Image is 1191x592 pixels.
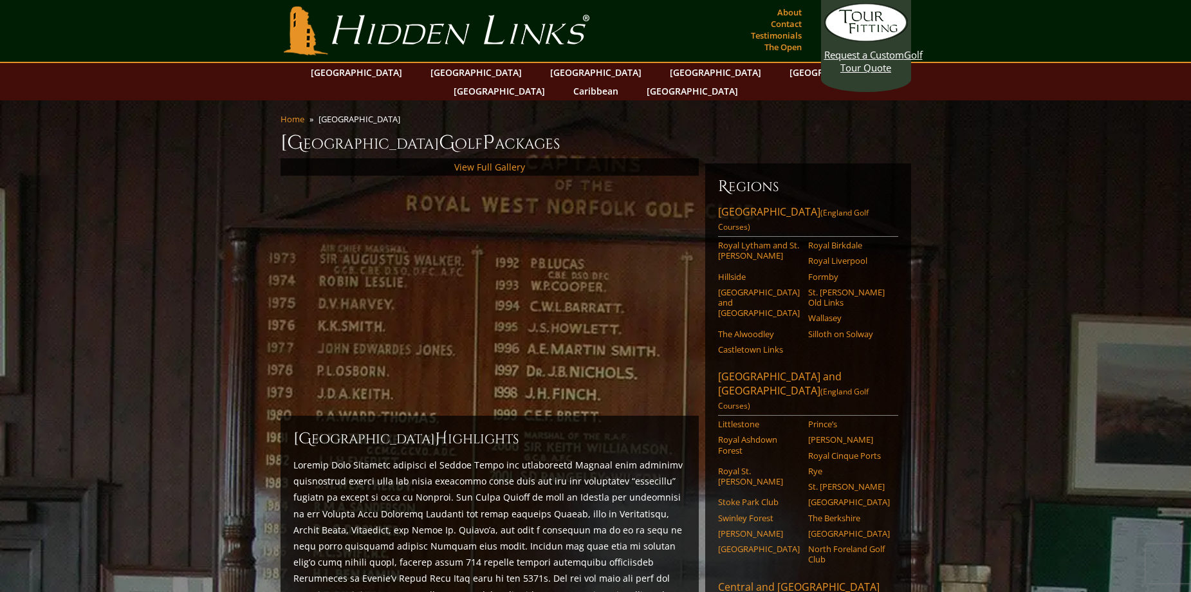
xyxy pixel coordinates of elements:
[808,434,890,445] a: [PERSON_NAME]
[718,528,800,539] a: [PERSON_NAME]
[718,344,800,355] a: Castletown Links
[718,207,869,232] span: (England Golf Courses)
[808,513,890,523] a: The Berkshire
[319,113,405,125] li: [GEOGRAPHIC_DATA]
[808,240,890,250] a: Royal Birkdale
[454,161,525,173] a: View Full Gallery
[424,63,528,82] a: [GEOGRAPHIC_DATA]
[293,429,686,449] h2: [GEOGRAPHIC_DATA] ighlights
[718,386,869,411] span: (England Golf Courses)
[718,434,800,456] a: Royal Ashdown Forest
[718,513,800,523] a: Swinley Forest
[718,272,800,282] a: Hillside
[544,63,648,82] a: [GEOGRAPHIC_DATA]
[748,26,805,44] a: Testimonials
[663,63,768,82] a: [GEOGRAPHIC_DATA]
[808,528,890,539] a: [GEOGRAPHIC_DATA]
[808,481,890,492] a: St. [PERSON_NAME]
[824,3,908,74] a: Request a CustomGolf Tour Quote
[304,63,409,82] a: [GEOGRAPHIC_DATA]
[435,429,448,449] span: H
[808,450,890,461] a: Royal Cinque Ports
[761,38,805,56] a: The Open
[808,419,890,429] a: Prince’s
[718,544,800,554] a: [GEOGRAPHIC_DATA]
[640,82,744,100] a: [GEOGRAPHIC_DATA]
[808,313,890,323] a: Wallasey
[808,497,890,507] a: [GEOGRAPHIC_DATA]
[783,63,887,82] a: [GEOGRAPHIC_DATA]
[808,329,890,339] a: Silloth on Solway
[718,497,800,507] a: Stoke Park Club
[718,176,898,197] h6: Regions
[718,419,800,429] a: Littlestone
[483,130,495,156] span: P
[824,48,904,61] span: Request a Custom
[808,255,890,266] a: Royal Liverpool
[808,272,890,282] a: Formby
[774,3,805,21] a: About
[718,369,898,416] a: [GEOGRAPHIC_DATA] and [GEOGRAPHIC_DATA](England Golf Courses)
[718,240,800,261] a: Royal Lytham and St. [PERSON_NAME]
[447,82,551,100] a: [GEOGRAPHIC_DATA]
[808,466,890,476] a: Rye
[718,329,800,339] a: The Alwoodley
[718,287,800,319] a: [GEOGRAPHIC_DATA] and [GEOGRAPHIC_DATA]
[768,15,805,33] a: Contact
[808,287,890,308] a: St. [PERSON_NAME] Old Links
[281,113,304,125] a: Home
[718,205,898,237] a: [GEOGRAPHIC_DATA](England Golf Courses)
[808,544,890,565] a: North Foreland Golf Club
[439,130,455,156] span: G
[718,466,800,487] a: Royal St. [PERSON_NAME]
[281,130,911,156] h1: [GEOGRAPHIC_DATA] olf ackages
[567,82,625,100] a: Caribbean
